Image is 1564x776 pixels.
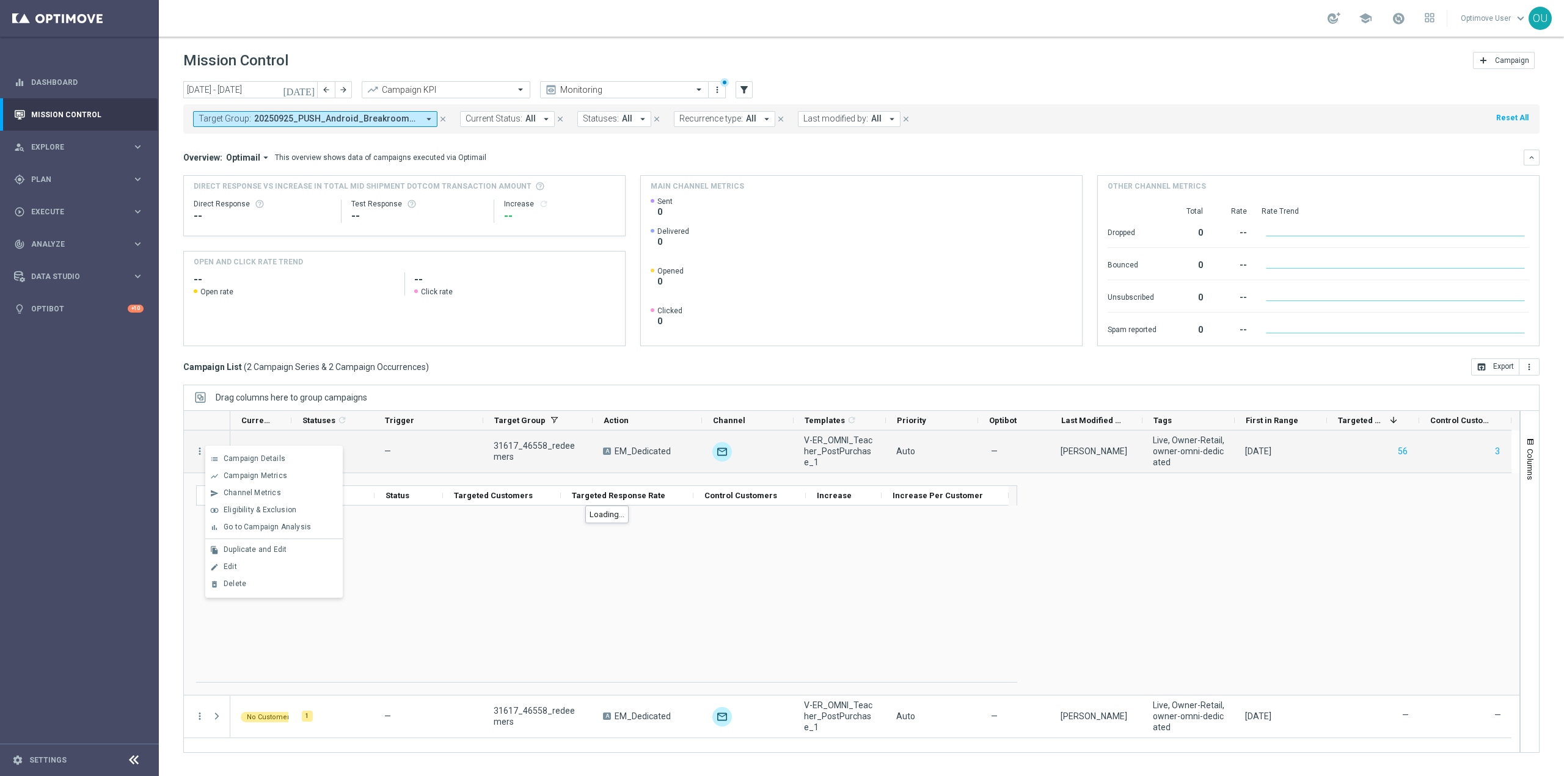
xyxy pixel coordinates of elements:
[1108,286,1157,306] div: Unsubscribed
[247,361,426,372] span: 2 Campaign Series & 2 Campaign Occurrences
[556,115,565,123] i: close
[14,142,25,153] i: person_search
[777,115,785,123] i: close
[437,112,448,126] button: close
[247,713,293,721] span: No Customers
[13,239,144,249] button: track_changes Analyze keyboard_arrow_right
[14,174,132,185] div: Plan
[439,115,447,123] i: close
[1529,7,1552,30] div: OU
[1153,435,1224,468] span: Live, Owner-Retail, owner-omni-dedicated
[804,700,875,733] span: V-ER_OMNI_Teacher_PostPurchase_1
[817,491,852,500] span: Increase
[1526,449,1535,480] span: Columns
[337,415,347,425] i: refresh
[216,393,367,402] span: Drag columns here to group campaigns
[1061,416,1122,425] span: Last Modified By
[1527,153,1536,162] i: keyboard_arrow_down
[31,143,132,151] span: Explore
[1402,709,1409,720] label: —
[14,206,132,217] div: Execute
[302,416,335,425] span: Statuses
[384,446,391,456] span: —
[1471,361,1540,371] multiple-options-button: Export to CSV
[205,542,343,559] button: file_copy Duplicate and Edit
[494,440,582,462] span: 31617_46558_redeemers
[901,112,912,126] button: close
[713,416,745,425] span: Channel
[132,141,144,153] i: keyboard_arrow_right
[12,755,23,766] i: settings
[339,85,348,94] i: arrow_forward
[896,446,915,456] span: Auto
[14,292,144,325] div: Optibot
[1171,286,1203,306] div: 0
[335,413,347,427] span: Calculate column
[577,111,651,127] button: Statuses: All arrow_drop_down
[224,454,285,463] span: Campaign Details
[1245,446,1271,457] div: 01 Oct 2025, Wednesday
[991,446,998,457] span: —
[1171,254,1203,274] div: 0
[651,181,744,192] h4: Main channel metrics
[194,199,331,209] div: Direct Response
[657,197,673,206] span: Sent
[13,207,144,217] div: play_circle_outline Execute keyboard_arrow_right
[128,305,144,313] div: +10
[254,114,418,124] span: 20250925_PUSH_Android_Breakroom_Nespresso
[14,239,25,250] i: track_changes
[1477,362,1486,372] i: open_in_browser
[1171,222,1203,241] div: 0
[604,416,629,425] span: Action
[504,199,615,209] div: Increase
[205,576,343,593] button: delete_forever Delete
[1524,362,1534,372] i: more_vert
[657,266,684,276] span: Opened
[1108,181,1206,192] h4: Other channel metrics
[13,110,144,120] button: Mission Control
[615,446,671,457] span: EM_Dedicated
[205,485,343,502] button: send Channel Metrics
[845,413,857,427] span: Calculate column
[1108,254,1157,274] div: Bounced
[194,181,532,192] span: Direct Response VS Increase In Total Mid Shipment Dotcom Transaction Amount
[657,227,689,236] span: Delivered
[244,361,247,372] span: (
[13,272,144,281] button: Data Studio keyboard_arrow_right
[805,416,845,425] span: Templates
[896,711,915,721] span: Auto
[1218,206,1247,216] div: Rate
[712,442,732,462] img: Optimail
[385,416,414,425] span: Trigger
[657,206,673,217] span: 0
[194,711,205,722] button: more_vert
[466,114,522,124] span: Current Status:
[421,287,453,297] span: Click rate
[775,112,786,126] button: close
[275,152,486,163] div: This overview shows data of campaigns executed via Optimail
[1171,319,1203,338] div: 0
[539,199,549,209] button: refresh
[200,287,233,297] span: Open rate
[1524,150,1540,165] button: keyboard_arrow_down
[414,272,615,287] h2: --
[224,545,287,554] span: Duplicate and Edit
[651,112,662,126] button: close
[194,446,205,457] button: more_vert
[555,112,566,126] button: close
[1471,358,1519,375] button: open_in_browser Export
[585,506,629,523] span: Loading...
[902,115,910,123] i: close
[897,416,926,425] span: Priority
[1494,444,1501,459] button: 3
[1430,416,1491,425] span: Control Customers
[31,208,132,216] span: Execute
[224,579,246,588] span: Delete
[1171,206,1203,216] div: Total
[322,85,331,94] i: arrow_back
[210,472,219,480] i: show_chart
[183,52,288,70] h1: Mission Control
[1262,206,1529,216] div: Rate Trend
